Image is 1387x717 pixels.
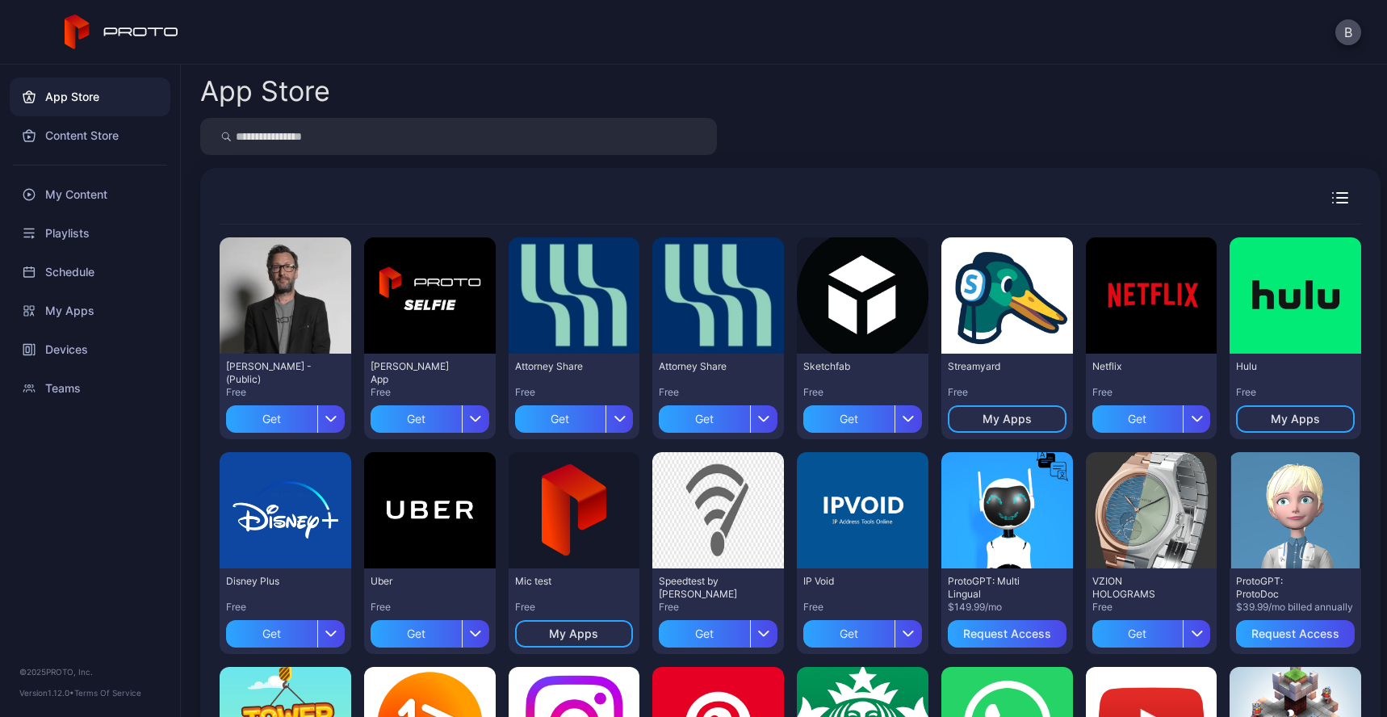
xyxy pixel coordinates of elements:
a: Teams [10,369,170,408]
div: IP Void [803,575,892,588]
button: My Apps [1236,405,1355,433]
div: Get [1092,620,1184,648]
div: Get [659,620,750,648]
div: Free [1092,386,1211,399]
div: Mic test [515,575,604,588]
div: Free [1236,386,1355,399]
div: ProtoGPT: ProtoDoc [1236,575,1325,601]
a: Schedule [10,253,170,291]
button: Get [226,614,345,648]
div: Free [371,386,489,399]
a: Devices [10,330,170,369]
div: App Store [200,78,330,105]
button: Get [371,399,489,433]
div: Free [803,601,922,614]
button: B [1335,19,1361,45]
button: Get [1092,614,1211,648]
button: My Apps [515,620,634,648]
button: Get [371,614,489,648]
span: Version 1.12.0 • [19,688,74,698]
button: Get [1092,399,1211,433]
div: Free [226,601,345,614]
a: Terms Of Service [74,688,141,698]
a: My Apps [10,291,170,330]
div: Get [371,620,462,648]
div: ProtoGPT: Multi Lingual [948,575,1037,601]
div: $149.99/mo [948,601,1066,614]
div: $39.99/mo billed annually [1236,601,1355,614]
div: David Selfie App [371,360,459,386]
div: Speedtest by Ookla [659,575,748,601]
button: Get [803,399,922,433]
div: Get [226,405,317,433]
div: Free [803,386,922,399]
button: Request Access [948,620,1066,648]
div: My Apps [549,627,598,640]
div: © 2025 PROTO, Inc. [19,665,161,678]
div: Get [1092,405,1184,433]
div: Get [371,405,462,433]
div: Attorney Share [515,360,604,373]
div: Request Access [1251,627,1339,640]
div: Get [803,405,895,433]
div: Streamyard [948,360,1037,373]
div: Sketchfab [803,360,892,373]
div: Free [659,386,777,399]
a: Content Store [10,116,170,155]
button: Request Access [1236,620,1355,648]
div: Free [226,386,345,399]
a: My Content [10,175,170,214]
div: Get [659,405,750,433]
div: Hulu [1236,360,1325,373]
div: Disney Plus [226,575,315,588]
button: Get [803,614,922,648]
div: Get [515,405,606,433]
a: App Store [10,78,170,116]
div: Free [659,601,777,614]
div: David N Persona - (Public) [226,360,315,386]
div: Get [226,620,317,648]
a: Playlists [10,214,170,253]
div: Free [371,601,489,614]
div: Free [948,386,1066,399]
button: Get [515,399,634,433]
div: My Apps [1271,413,1320,426]
button: Get [226,399,345,433]
div: Free [515,386,634,399]
button: Get [659,614,777,648]
div: Request Access [963,627,1051,640]
button: Get [659,399,777,433]
div: Free [1092,601,1211,614]
div: Get [803,620,895,648]
div: Attorney Share [659,360,748,373]
div: Uber [371,575,459,588]
button: My Apps [948,405,1066,433]
div: VZION HOLOGRAMS [1092,575,1181,601]
div: My Apps [983,413,1032,426]
div: Free [515,601,634,614]
div: Netflix [1092,360,1181,373]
